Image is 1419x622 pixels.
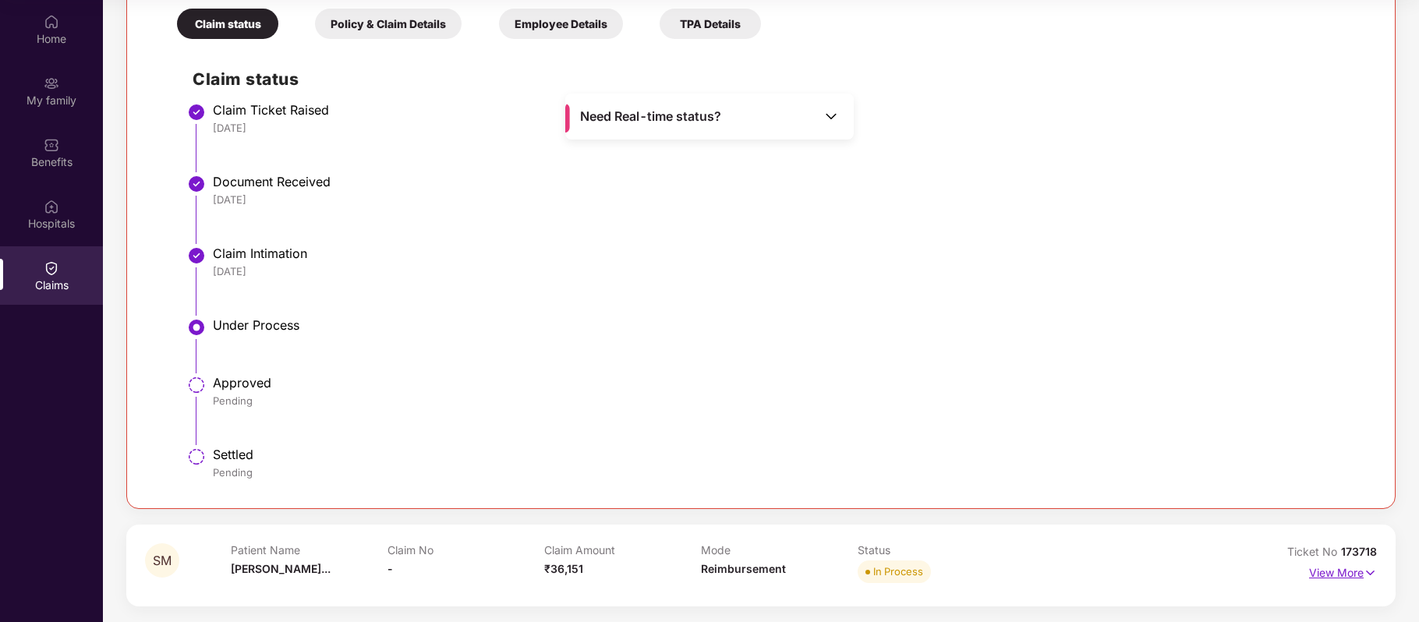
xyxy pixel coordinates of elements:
span: Ticket No [1287,545,1341,558]
div: In Process [873,564,923,579]
p: Mode [701,543,858,557]
div: [DATE] [213,193,1361,207]
img: svg+xml;base64,PHN2ZyBpZD0iU3RlcC1Eb25lLTMyeDMyIiB4bWxucz0iaHR0cDovL3d3dy53My5vcmcvMjAwMC9zdmciIH... [187,175,206,193]
div: Under Process [213,317,1361,333]
img: svg+xml;base64,PHN2ZyBpZD0iU3RlcC1BY3RpdmUtMzJ4MzIiIHhtbG5zPSJodHRwOi8vd3d3LnczLm9yZy8yMDAwL3N2Zy... [187,318,206,337]
span: Need Real-time status? [580,108,721,125]
div: Claim Ticket Raised [213,102,1361,118]
p: Patient Name [231,543,387,557]
img: svg+xml;base64,PHN2ZyB3aWR0aD0iMjAiIGhlaWdodD0iMjAiIHZpZXdCb3g9IjAgMCAyMCAyMCIgZmlsbD0ibm9uZSIgeG... [44,76,59,91]
span: Reimbursement [701,562,786,575]
img: svg+xml;base64,PHN2ZyBpZD0iQmVuZWZpdHMiIHhtbG5zPSJodHRwOi8vd3d3LnczLm9yZy8yMDAwL3N2ZyIgd2lkdGg9Ij... [44,137,59,153]
div: [DATE] [213,264,1361,278]
p: Claim No [387,543,544,557]
img: svg+xml;base64,PHN2ZyBpZD0iU3RlcC1QZW5kaW5nLTMyeDMyIiB4bWxucz0iaHR0cDovL3d3dy53My5vcmcvMjAwMC9zdm... [187,447,206,466]
img: svg+xml;base64,PHN2ZyBpZD0iSG9tZSIgeG1sbnM9Imh0dHA6Ly93d3cudzMub3JnLzIwMDAvc3ZnIiB3aWR0aD0iMjAiIG... [44,14,59,30]
div: Pending [213,394,1361,408]
div: Document Received [213,174,1361,189]
p: Claim Amount [544,543,701,557]
span: 173718 [1341,545,1377,558]
div: Approved [213,375,1361,391]
p: Status [858,543,1014,557]
p: View More [1309,560,1377,581]
div: Claim status [177,9,278,39]
h2: Claim status [193,66,1361,92]
span: [PERSON_NAME]... [231,562,331,575]
img: Toggle Icon [823,108,839,124]
img: svg+xml;base64,PHN2ZyBpZD0iU3RlcC1Eb25lLTMyeDMyIiB4bWxucz0iaHR0cDovL3d3dy53My5vcmcvMjAwMC9zdmciIH... [187,103,206,122]
img: svg+xml;base64,PHN2ZyBpZD0iU3RlcC1Eb25lLTMyeDMyIiB4bWxucz0iaHR0cDovL3d3dy53My5vcmcvMjAwMC9zdmciIH... [187,246,206,265]
div: Employee Details [499,9,623,39]
span: SM [153,554,172,567]
div: Policy & Claim Details [315,9,462,39]
div: TPA Details [660,9,761,39]
span: - [387,562,393,575]
div: Claim Intimation [213,246,1361,261]
img: svg+xml;base64,PHN2ZyBpZD0iU3RlcC1QZW5kaW5nLTMyeDMyIiB4bWxucz0iaHR0cDovL3d3dy53My5vcmcvMjAwMC9zdm... [187,376,206,394]
span: ₹36,151 [544,562,583,575]
img: svg+xml;base64,PHN2ZyBpZD0iSG9zcGl0YWxzIiB4bWxucz0iaHR0cDovL3d3dy53My5vcmcvMjAwMC9zdmciIHdpZHRoPS... [44,199,59,214]
div: Settled [213,447,1361,462]
div: [DATE] [213,121,1361,135]
img: svg+xml;base64,PHN2ZyB4bWxucz0iaHR0cDovL3d3dy53My5vcmcvMjAwMC9zdmciIHdpZHRoPSIxNyIgaGVpZ2h0PSIxNy... [1364,564,1377,581]
div: Pending [213,465,1361,479]
img: svg+xml;base64,PHN2ZyBpZD0iQ2xhaW0iIHhtbG5zPSJodHRwOi8vd3d3LnczLm9yZy8yMDAwL3N2ZyIgd2lkdGg9IjIwIi... [44,260,59,276]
